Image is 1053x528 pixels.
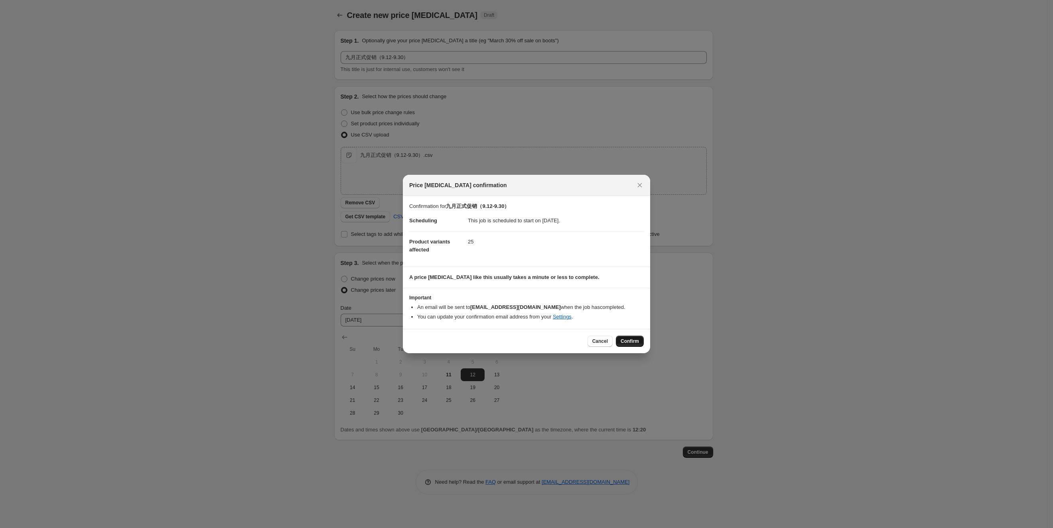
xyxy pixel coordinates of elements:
[592,338,608,344] span: Cancel
[616,336,644,347] button: Confirm
[621,338,639,344] span: Confirm
[468,231,644,252] dd: 25
[417,313,644,321] li: You can update your confirmation email address from your .
[553,314,572,320] a: Settings
[409,218,437,223] span: Scheduling
[409,274,599,280] b: A price [MEDICAL_DATA] like this usually takes a minute or less to complete.
[417,303,644,311] li: An email will be sent to when the job has completed .
[409,202,644,210] p: Confirmation for
[468,210,644,231] dd: This job is scheduled to start on [DATE].
[634,180,645,191] button: Close
[588,336,613,347] button: Cancel
[409,239,450,253] span: Product variants affected
[409,181,507,189] span: Price [MEDICAL_DATA] confirmation
[470,304,561,310] b: [EMAIL_ADDRESS][DOMAIN_NAME]
[409,295,644,301] h3: Important
[446,203,509,209] b: 九月正式促销（9.12-9.30）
